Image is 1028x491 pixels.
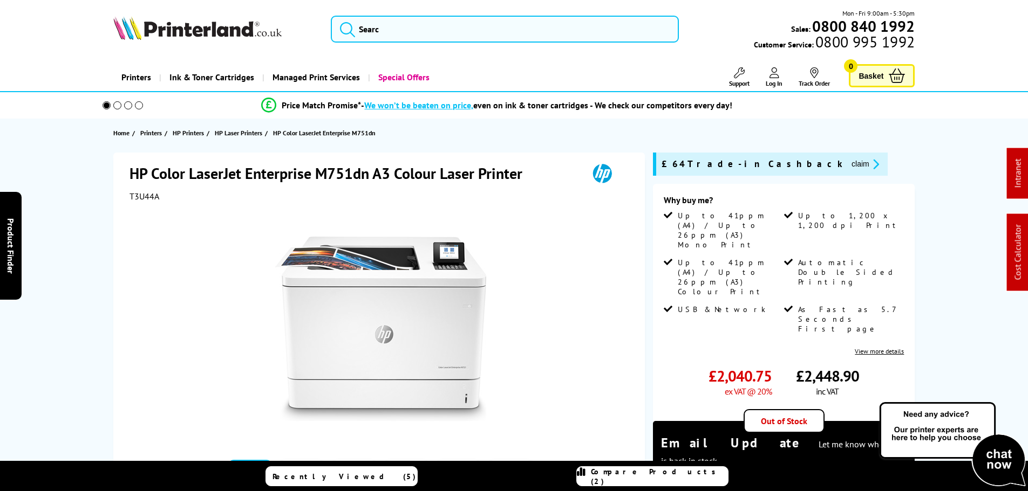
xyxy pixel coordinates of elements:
[661,434,907,468] div: Email Update
[130,191,159,202] span: T3U44A
[215,127,262,139] span: HP Laser Printers
[5,218,16,273] span: Product Finder
[130,163,533,183] h1: HP Color LaserJet Enterprise M751dn A3 Colour Laser Printer
[798,305,902,334] span: As Fast as 5.7 Seconds First page
[215,127,265,139] a: HP Laser Printers
[577,163,627,183] img: HP
[113,127,130,139] span: Home
[798,258,902,287] span: Automatic Double Sided Printing
[799,67,830,87] a: Track Order
[113,16,282,40] img: Printerland Logo
[173,127,207,139] a: HP Printers
[113,64,159,91] a: Printers
[140,127,162,139] span: Printers
[273,472,416,481] span: Recently Viewed (5)
[113,127,132,139] a: Home
[709,366,772,386] span: £2,040.75
[173,127,204,139] span: HP Printers
[576,466,729,486] a: Compare Products (2)
[265,466,418,486] a: Recently Viewed (5)
[842,8,915,18] span: Mon - Fri 9:00am - 5:30pm
[791,24,811,34] span: Sales:
[855,347,904,355] a: View more details
[1012,159,1023,188] a: Intranet
[169,64,254,91] span: Ink & Toner Cartridges
[811,21,915,31] a: 0800 840 1992
[331,16,679,43] input: Searc
[664,195,904,211] div: Why buy me?
[262,64,368,91] a: Managed Print Services
[159,64,262,91] a: Ink & Toner Cartridges
[844,59,857,73] span: 0
[364,100,473,110] span: We won’t be beaten on price,
[591,467,728,486] span: Compare Products (2)
[368,64,438,91] a: Special Offers
[754,37,915,50] span: Customer Service:
[275,223,486,434] img: HP Color LaserJet Enterprise M751dn
[796,366,859,386] span: £2,448.90
[814,37,915,47] span: 0800 995 1992
[877,400,1028,489] img: Open Live Chat window
[1012,225,1023,280] a: Cost Calculator
[282,100,361,110] span: Price Match Promise*
[361,100,732,110] div: - even on ink & toner cartridges - We check our competitors every day!
[140,127,165,139] a: Printers
[678,305,766,314] span: USB & Network
[678,258,781,296] span: Up to 41ppm (A4) / Up to 26ppm (A3) Colour Print
[725,386,772,397] span: ex VAT @ 20%
[729,79,750,87] span: Support
[848,158,882,170] button: promo-description
[766,79,782,87] span: Log In
[744,409,825,433] div: Out of Stock
[273,129,376,137] span: HP Color LaserJet Enterprise M751dn
[859,68,883,83] span: Basket
[798,211,902,230] span: Up to 1,200 x 1,200 dpi Print
[113,16,318,42] a: Printerland Logo
[662,158,843,170] span: £64 Trade-in Cashback
[678,211,781,250] span: Up to 41ppm (A4) / Up to 26ppm (A3) Mono Print
[849,64,915,87] a: Basket 0
[729,67,750,87] a: Support
[88,96,907,115] li: modal_Promise
[766,67,782,87] a: Log In
[816,386,839,397] span: inc VAT
[812,16,915,36] b: 0800 840 1992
